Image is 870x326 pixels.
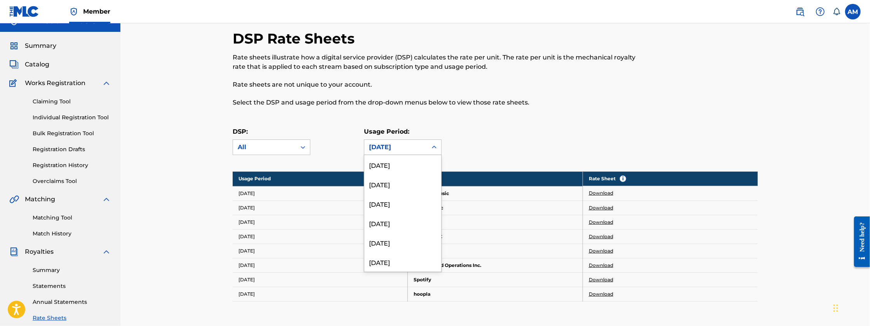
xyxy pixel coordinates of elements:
[25,78,85,88] span: Works Registration
[33,129,111,138] a: Bulk Registration Tool
[233,30,358,47] h2: DSP Rate Sheets
[33,266,111,274] a: Summary
[364,252,441,272] div: [DATE]
[589,291,613,298] a: Download
[33,314,111,322] a: Rate Sheets
[233,186,408,200] td: [DATE]
[408,200,583,215] td: Apple Music
[831,289,870,326] iframe: Chat Widget
[9,195,19,204] img: Matching
[233,171,408,186] th: Usage Period
[33,214,111,222] a: Matching Tool
[813,4,828,19] div: Help
[589,233,613,240] a: Download
[233,98,637,107] p: Select the DSP and usage period from the drop-down menus below to view those rate sheets.
[9,78,19,88] img: Works Registration
[408,229,583,244] td: Google, LLC
[233,229,408,244] td: [DATE]
[589,190,613,197] a: Download
[25,247,54,256] span: Royalties
[9,41,56,51] a: SummarySummary
[589,248,613,255] a: Download
[620,176,626,182] span: i
[33,298,111,306] a: Annual Statements
[408,287,583,301] td: hoopla
[233,272,408,287] td: [DATE]
[816,7,825,16] img: help
[233,128,248,135] label: DSP:
[233,53,637,71] p: Rate sheets illustrate how a digital service provider (DSP) calculates the rate per unit. The rat...
[233,244,408,258] td: [DATE]
[408,186,583,200] td: Amazon Music
[33,145,111,153] a: Registration Drafts
[9,60,49,69] a: CatalogCatalog
[833,8,840,16] div: Notifications
[25,41,56,51] span: Summary
[833,296,838,320] div: Drag
[589,276,613,283] a: Download
[408,272,583,287] td: Spotify
[9,41,19,51] img: Summary
[9,6,39,17] img: MLC Logo
[233,287,408,301] td: [DATE]
[102,78,111,88] img: expand
[364,128,409,135] label: Usage Period:
[83,7,110,16] span: Member
[33,230,111,238] a: Match History
[233,258,408,272] td: [DATE]
[102,195,111,204] img: expand
[795,7,805,16] img: search
[369,143,423,152] div: [DATE]
[364,233,441,252] div: [DATE]
[233,80,637,89] p: Rate sheets are not unique to your account.
[69,7,78,16] img: Top Rightsholder
[589,204,613,211] a: Download
[848,211,870,273] iframe: Resource Center
[364,174,441,194] div: [DATE]
[238,143,291,152] div: All
[33,98,111,106] a: Claiming Tool
[33,177,111,185] a: Overclaims Tool
[583,171,758,186] th: Rate Sheet
[364,155,441,174] div: [DATE]
[364,213,441,233] div: [DATE]
[408,215,583,229] td: Deezer S.A.
[25,195,55,204] span: Matching
[845,4,861,19] div: User Menu
[408,244,583,258] td: LiveXLive
[9,60,19,69] img: Catalog
[33,113,111,122] a: Individual Registration Tool
[408,258,583,272] td: SoundCloud Operations Inc.
[25,60,49,69] span: Catalog
[233,200,408,215] td: [DATE]
[408,171,583,186] th: DSP
[102,247,111,256] img: expand
[33,282,111,290] a: Statements
[792,4,808,19] a: Public Search
[9,247,19,256] img: Royalties
[589,262,613,269] a: Download
[233,215,408,229] td: [DATE]
[364,194,441,213] div: [DATE]
[33,161,111,169] a: Registration History
[589,219,613,226] a: Download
